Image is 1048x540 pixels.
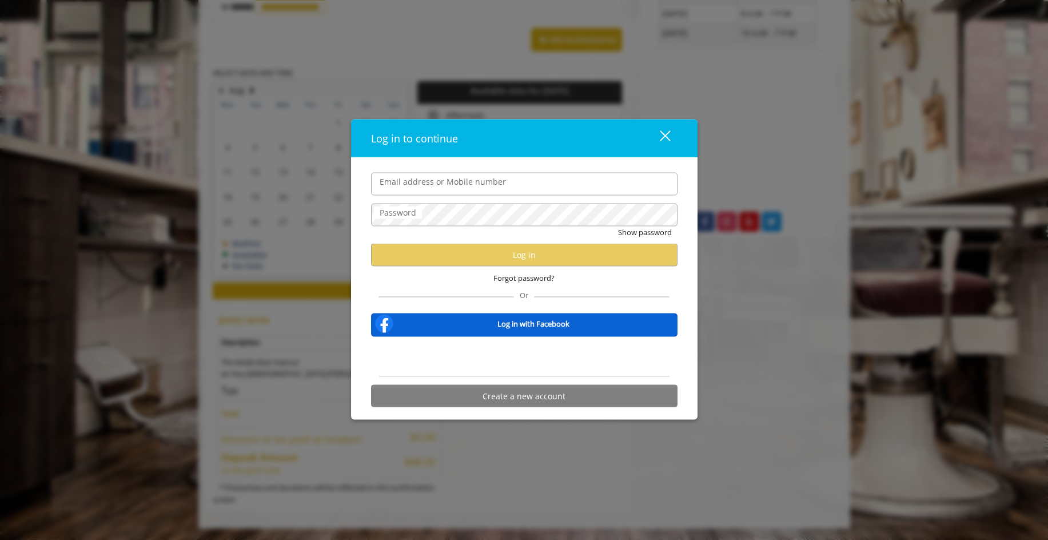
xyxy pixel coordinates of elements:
[371,385,678,407] button: Create a new account
[493,272,555,284] span: Forgot password?
[639,126,678,150] button: close dialog
[497,317,569,329] b: Log in with Facebook
[371,244,678,266] button: Log in
[374,175,512,188] label: Email address or Mobile number
[466,344,582,370] iframe: Sign in with Google Button
[371,203,678,226] input: Password
[373,312,396,335] img: facebook-logo
[647,130,670,147] div: close dialog
[374,206,422,219] label: Password
[371,131,458,145] span: Log in to continue
[514,290,534,300] span: Or
[618,226,672,238] button: Show password
[371,172,678,195] input: Email address or Mobile number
